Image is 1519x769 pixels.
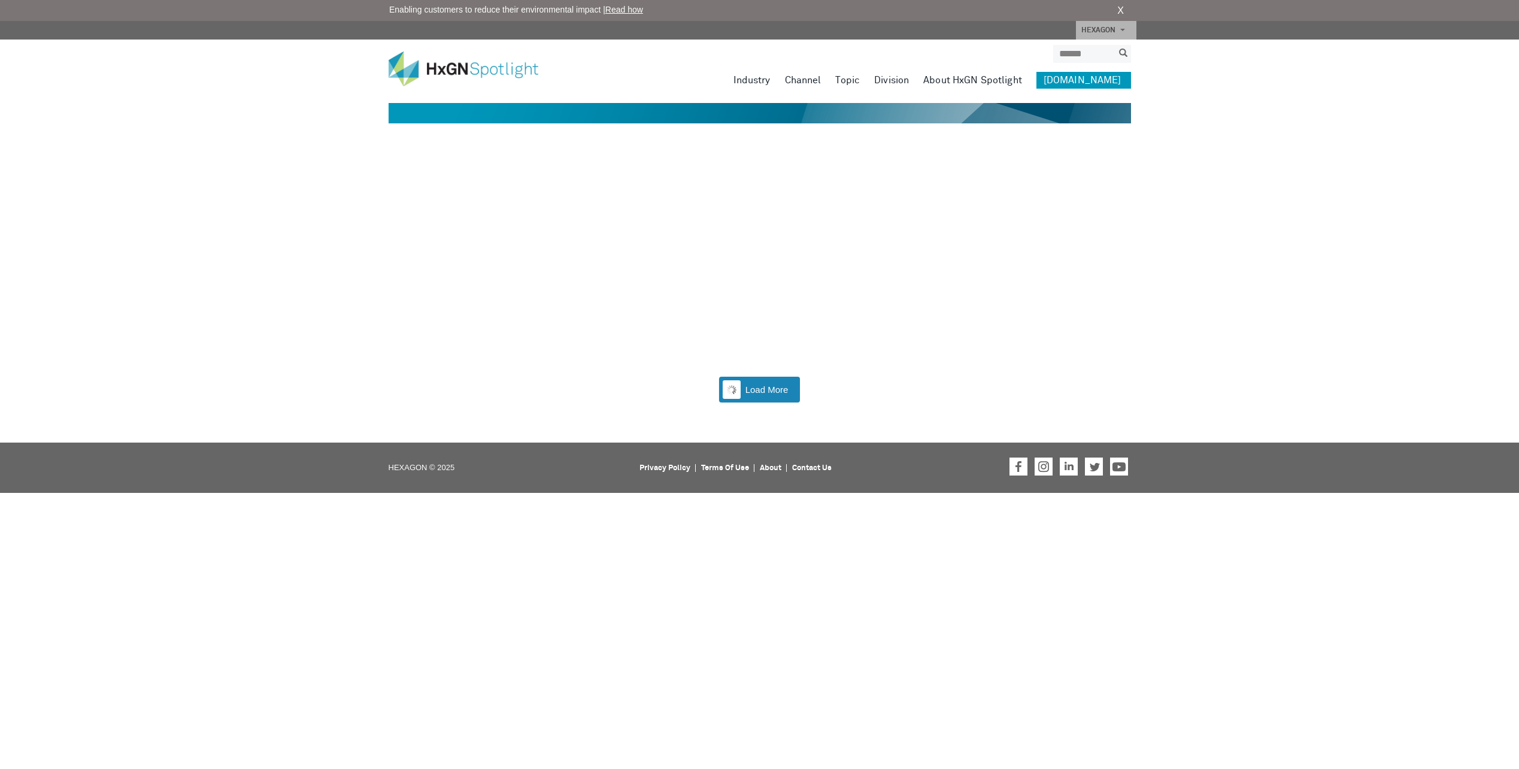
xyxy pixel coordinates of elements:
a: About [760,464,781,472]
a: Division [874,72,909,89]
a: Topic [835,72,860,89]
img: HxGN Spotlight [389,52,556,86]
a: Hexagon on Twitter [1085,458,1103,476]
a: Terms Of Use [701,464,749,472]
a: HEXAGON [1076,21,1136,40]
a: Privacy Policy [639,464,690,472]
button: Load More [719,377,801,402]
a: Read how [605,5,643,14]
a: Hexagon on LinkedIn [1060,458,1078,476]
span: Enabling customers to reduce their environmental impact | [389,4,643,16]
a: Contact Us [792,464,832,472]
p: HEXAGON © 2025 [389,459,632,489]
a: Hexagon on Youtube [1110,458,1128,476]
a: About HxGN Spotlight [923,72,1022,89]
a: [DOMAIN_NAME] [1036,72,1131,89]
a: X [1117,4,1124,18]
a: Hexagon on Facebook [1009,458,1027,476]
a: Channel [785,72,821,89]
a: Industry [733,72,771,89]
a: Hexagon on Instagram [1035,458,1053,476]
